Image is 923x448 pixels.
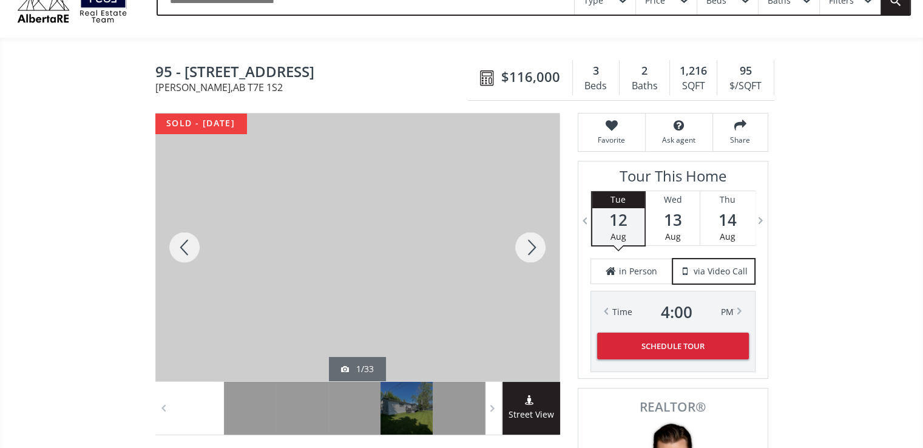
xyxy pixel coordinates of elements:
[720,231,735,242] span: Aug
[723,63,767,79] div: 95
[700,211,755,228] span: 14
[646,211,700,228] span: 13
[501,67,560,86] span: $116,000
[579,77,613,95] div: Beds
[597,333,749,359] button: Schedule Tour
[155,83,474,92] span: [PERSON_NAME] , AB T7E 1S2
[626,63,663,79] div: 2
[592,401,754,413] span: REALTOR®
[664,231,680,242] span: Aug
[592,191,644,208] div: Tue
[719,135,762,145] span: Share
[610,231,626,242] span: Aug
[579,63,613,79] div: 3
[502,408,560,422] span: Street View
[612,304,734,321] div: Time PM
[652,135,706,145] span: Ask agent
[646,191,700,208] div: Wed
[723,77,767,95] div: $/SQFT
[661,304,692,321] span: 4 : 00
[700,191,755,208] div: Thu
[341,363,374,375] div: 1/33
[155,114,246,134] div: sold - [DATE]
[619,265,657,277] span: in Person
[680,63,707,79] span: 1,216
[676,77,711,95] div: SQFT
[590,168,756,191] h3: Tour This Home
[694,265,748,277] span: via Video Call
[584,135,639,145] span: Favorite
[626,77,663,95] div: Baths
[592,211,644,228] span: 12
[155,114,560,381] div: 95 - 6026 13 Avenue Edson, AB T7E 1S2 - Photo 1 of 33
[155,64,474,83] span: 95 - 6026 13 Avenue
